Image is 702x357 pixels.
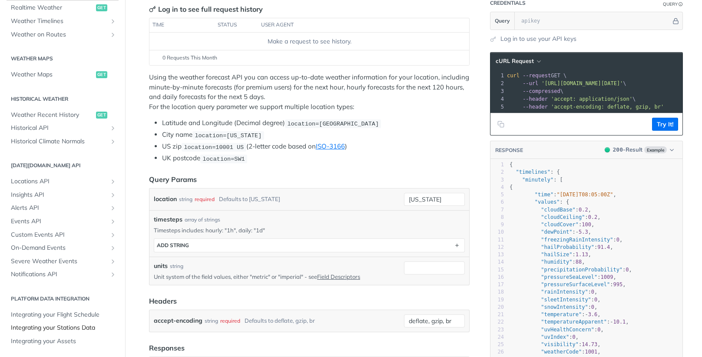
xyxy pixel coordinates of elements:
span: Realtime Weather [11,3,94,12]
span: "time" [535,192,553,198]
h2: Weather Maps [7,55,119,63]
span: location=[US_STATE] [195,132,262,139]
span: : , [510,327,604,333]
button: Try It! [652,118,678,131]
span: : , [510,251,591,258]
button: Show subpages for Alerts API [109,205,116,212]
a: Alerts APIShow subpages for Alerts API [7,202,119,215]
span: 91.4 [597,244,610,250]
button: Show subpages for On-Demand Events [109,245,116,251]
i: Information [679,2,683,7]
span: --url [523,80,538,86]
button: Copy to clipboard [495,118,507,131]
div: 23 [490,326,504,334]
span: "timelines" [516,169,550,175]
span: : , [510,349,601,355]
span: Integrating your Flight Schedule [11,311,116,319]
span: : , [510,244,613,250]
div: 4 [490,95,505,103]
a: Historical APIShow subpages for Historical API [7,122,119,135]
a: Field Descriptors [317,273,360,280]
button: Show subpages for Insights API [109,192,116,198]
span: : , [510,237,623,243]
div: 7 [490,206,504,214]
div: required [220,314,240,327]
button: Show subpages for Weather on Routes [109,31,116,38]
span: "rainIntensity" [541,289,588,295]
a: Locations APIShow subpages for Locations API [7,175,119,188]
th: time [149,18,215,32]
span: Historical API [11,124,107,132]
li: City name [162,130,470,140]
span: \ [507,80,626,86]
a: Realtime Weatherget [7,1,119,14]
div: 14 [490,258,504,266]
h2: Historical Weather [7,95,119,103]
div: string [205,314,218,327]
div: Query Params [149,174,197,185]
button: Show subpages for Severe Weather Events [109,258,116,265]
div: 19 [490,296,504,304]
span: "cloudBase" [541,207,575,213]
p: Unit system of the field values, either "metric" or "imperial" - see [154,273,401,281]
span: location=[GEOGRAPHIC_DATA] [287,120,379,127]
span: On-Demand Events [11,244,107,252]
span: 1.13 [576,251,588,258]
a: Weather Mapsget [7,68,119,81]
div: 2 [490,169,504,176]
div: Headers [149,296,177,306]
div: 26 [490,348,504,356]
input: apikey [517,12,671,30]
div: Log in to see full request history [149,4,263,14]
span: 200 [613,146,623,153]
div: required [195,193,215,205]
span: get [96,112,107,119]
svg: Key [149,6,156,13]
span: Integrating your Assets [11,337,116,346]
div: 5 [490,103,505,111]
span: : , [510,319,629,325]
label: location [154,193,177,205]
button: 200200-ResultExample [600,145,678,154]
span: 'accept-encoding: deflate, gzip, br' [551,104,664,110]
span: get [96,4,107,11]
span: 100 [582,221,591,228]
div: 21 [490,311,504,318]
span: Custom Events API [11,231,107,239]
span: "temperatureApparent" [541,319,607,325]
span: "cloudCover" [541,221,579,228]
span: 'accept: application/json' [551,96,632,102]
span: - [610,319,613,325]
span: 10.1 [613,319,626,325]
div: Make a request to see history. [153,37,466,46]
span: cURL Request [496,57,534,65]
div: 16 [490,274,504,281]
div: - Result [613,145,642,154]
button: ADD string [154,239,464,252]
div: 5 [490,191,504,198]
span: Historical Climate Normals [11,137,107,146]
div: 12 [490,244,504,251]
span: Severe Weather Events [11,257,107,266]
div: Responses [149,343,185,353]
span: 200 [605,147,610,152]
div: 25 [490,341,504,348]
a: Events APIShow subpages for Events API [7,215,119,228]
div: string [170,262,183,270]
span: "pressureSeaLevel" [541,274,597,280]
span: Weather Recent History [11,111,94,119]
span: "sleetIntensity" [541,297,591,303]
a: Custom Events APIShow subpages for Custom Events API [7,228,119,241]
p: Using the weather forecast API you can access up-to-date weather information for your location, i... [149,73,470,112]
span: Events API [11,217,107,226]
div: 3 [490,87,505,95]
div: 18 [490,288,504,296]
a: Weather TimelinesShow subpages for Weather Timelines [7,15,119,28]
span: \ [507,96,636,102]
th: status [215,18,258,32]
span: Example [644,146,667,153]
div: 20 [490,304,504,311]
span: - [585,311,588,317]
div: 4 [490,184,504,191]
div: 24 [490,334,504,341]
